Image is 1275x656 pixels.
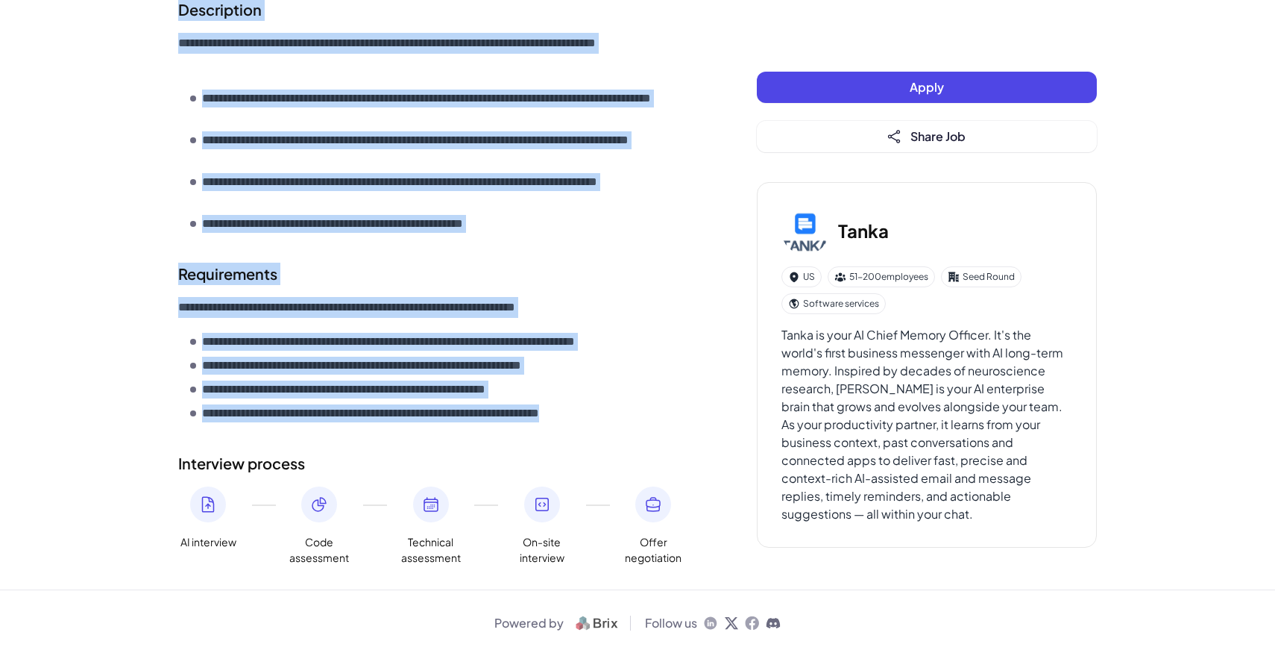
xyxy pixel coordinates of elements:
span: Follow us [645,614,697,632]
div: Software services [781,293,886,314]
div: Tanka is your AI Chief Memory Officer. It's the world's first business messenger with AI long-ter... [781,326,1072,523]
span: AI interview [180,534,236,550]
span: Offer negotiation [623,534,683,566]
div: US [781,266,822,287]
span: Share Job [910,128,966,144]
h2: Interview process [178,452,697,475]
span: Apply [910,79,944,95]
span: On-site interview [512,534,572,566]
div: Seed Round [941,266,1021,287]
span: Code assessment [289,534,349,566]
button: Share Job [757,121,1097,152]
h3: Tanka [838,217,889,244]
h2: Requirements [178,263,697,285]
span: Powered by [494,614,564,632]
span: Technical assessment [401,534,461,566]
img: Ta [781,207,829,254]
button: Apply [757,72,1097,103]
div: 51-200 employees [828,266,935,287]
img: logo [570,614,624,632]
